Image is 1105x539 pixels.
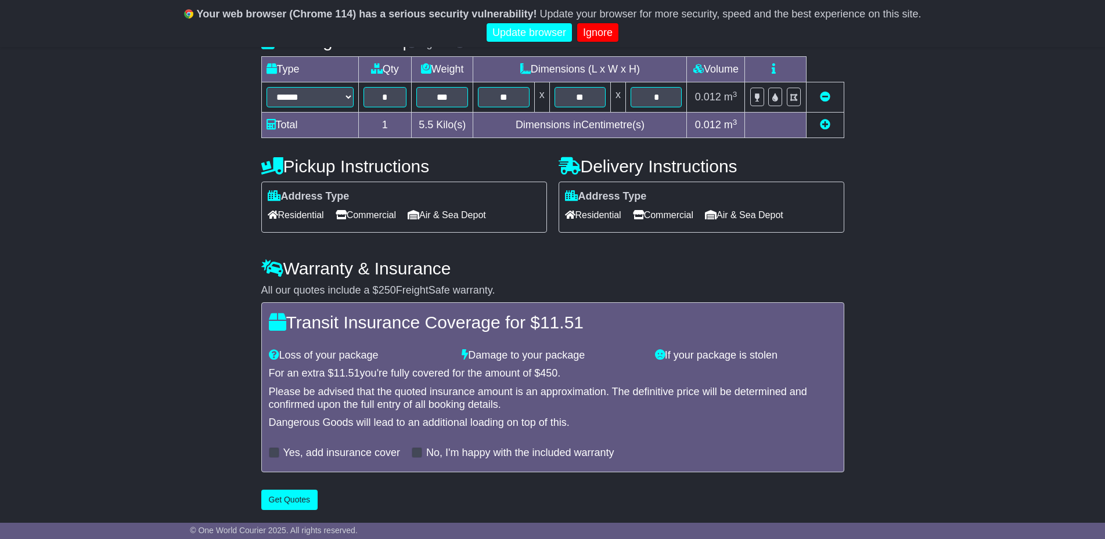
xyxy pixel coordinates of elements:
label: Address Type [268,190,350,203]
td: Dimensions in Centimetre(s) [473,113,687,138]
span: 450 [540,367,557,379]
td: Kilo(s) [412,113,473,138]
td: Dimensions (L x W x H) [473,57,687,82]
span: 0.012 [695,119,721,131]
div: Dangerous Goods will lead to an additional loading on top of this. [269,417,837,429]
td: Qty [358,57,412,82]
td: x [611,82,626,113]
label: No, I'm happy with the included warranty [426,447,614,460]
td: 1 [358,113,412,138]
td: Total [261,113,358,138]
h4: Warranty & Insurance [261,259,844,278]
td: Volume [687,57,745,82]
div: For an extra $ you're fully covered for the amount of $ . [269,367,837,380]
span: Air & Sea Depot [705,206,783,224]
button: Get Quotes [261,490,318,510]
a: Update browser [487,23,572,42]
div: Damage to your package [456,349,649,362]
sup: 3 [733,118,737,126]
span: m [724,119,737,131]
span: Commercial [336,206,396,224]
td: x [534,82,549,113]
span: Residential [565,206,621,224]
div: Loss of your package [263,349,456,362]
div: All our quotes include a $ FreightSafe warranty. [261,284,844,297]
td: Weight [412,57,473,82]
a: Ignore [577,23,618,42]
span: m [724,91,737,103]
label: Yes, add insurance cover [283,447,400,460]
td: Type [261,57,358,82]
h4: Transit Insurance Coverage for $ [269,313,837,332]
a: Add new item [820,119,830,131]
div: Please be advised that the quoted insurance amount is an approximation. The definitive price will... [269,386,837,411]
span: Update your browser for more security, speed and the best experience on this site. [539,8,921,20]
h4: Delivery Instructions [559,157,844,176]
span: 5.5 [419,119,433,131]
span: Residential [268,206,324,224]
span: Commercial [633,206,693,224]
span: 0.012 [695,91,721,103]
sup: 3 [733,90,737,99]
div: If your package is stolen [649,349,843,362]
span: 11.51 [540,313,584,332]
label: Address Type [565,190,647,203]
span: 250 [379,284,396,296]
b: Your web browser (Chrome 114) has a serious security vulnerability! [197,8,537,20]
h4: Pickup Instructions [261,157,547,176]
span: 11.51 [334,367,360,379]
span: © One World Courier 2025. All rights reserved. [190,526,358,535]
a: Remove this item [820,91,830,103]
span: Air & Sea Depot [408,206,486,224]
